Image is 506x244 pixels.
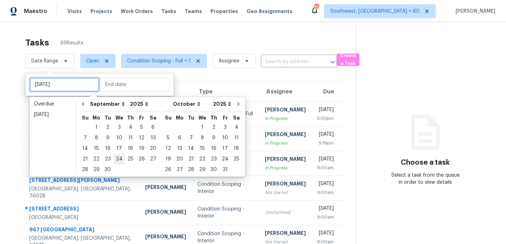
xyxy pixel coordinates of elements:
div: 11 [231,133,242,143]
span: Assignee [219,57,239,65]
div: Fri Sep 12 2025 [136,133,147,143]
abbr: Sunday [165,115,172,120]
div: [DATE] [34,111,71,118]
div: Tue Oct 07 2025 [185,133,197,143]
div: 5 [162,133,174,143]
div: Thu Sep 04 2025 [125,122,136,133]
div: 13 [174,144,185,153]
div: 725 [314,4,319,11]
div: In Progress [265,115,306,122]
div: 25 [231,154,242,164]
div: Wed Oct 22 2025 [197,154,208,164]
div: Sun Sep 21 2025 [79,154,91,164]
th: Due [311,82,345,102]
input: End date [100,78,169,92]
div: [PERSON_NAME] [145,184,186,193]
div: 6 [174,133,185,143]
th: Address [23,82,139,102]
span: Date Range [31,57,58,65]
div: 967 [GEOGRAPHIC_DATA] [29,226,134,235]
div: [PERSON_NAME] [145,233,186,242]
div: 1 [91,122,102,132]
div: 21 [79,154,91,164]
div: Tue Oct 21 2025 [185,154,197,164]
div: 2 [208,122,219,132]
th: Type [192,82,259,102]
div: 11 [125,133,136,143]
div: [PERSON_NAME] [145,208,186,217]
div: 26 [136,154,147,164]
span: Properties [210,8,238,15]
div: Mon Sep 01 2025 [91,122,102,133]
div: 23 [208,154,219,164]
div: [STREET_ADDRESS][PERSON_NAME] [29,106,134,115]
div: Fri Oct 31 2025 [219,164,231,175]
div: Wed Oct 29 2025 [197,164,208,175]
div: Thu Sep 18 2025 [125,143,136,154]
div: 28 [185,165,197,175]
div: Wed Sep 10 2025 [113,133,125,143]
div: Select a task from the queue in order to view details [391,172,460,186]
div: 7 [185,133,197,143]
span: Condition Scoping - Full + 1 [127,57,191,65]
div: Thu Oct 23 2025 [208,154,219,164]
div: 7 [79,133,91,143]
span: Work Orders [121,8,153,15]
div: [DATE] [317,131,334,140]
abbr: Thursday [210,115,217,120]
div: Mon Sep 29 2025 [91,164,102,175]
div: Sun Sep 28 2025 [79,164,91,175]
div: 12 [162,144,174,153]
div: 9 [208,133,219,143]
abbr: Wednesday [115,115,123,120]
div: Wed Sep 03 2025 [113,122,125,133]
abbr: Tuesday [105,115,111,120]
span: Maestro [24,8,47,15]
div: 9:00am [317,214,334,221]
div: Tue Oct 28 2025 [185,164,197,175]
div: 8 [91,133,102,143]
div: Mon Oct 20 2025 [174,154,185,164]
abbr: Monday [93,115,100,120]
div: Tue Sep 09 2025 [102,133,113,143]
select: Year [211,99,233,109]
div: 19 [162,154,174,164]
div: Thu Oct 09 2025 [208,133,219,143]
abbr: Sunday [82,115,89,120]
input: Sat, Jan 01 [30,78,99,92]
div: 17 [113,144,125,153]
div: Mon Sep 22 2025 [91,154,102,164]
div: 27 [174,165,185,175]
div: 5:19pm [317,140,334,147]
div: 30 [102,165,113,175]
div: Thu Oct 02 2025 [208,122,219,133]
button: Open [328,57,338,67]
button: Create a Task [337,54,359,66]
div: Sun Sep 07 2025 [79,133,91,143]
div: 18 [231,144,242,153]
abbr: Wednesday [198,115,206,120]
div: 27 [147,154,159,164]
div: Fri Oct 10 2025 [219,133,231,143]
div: Thu Sep 11 2025 [125,133,136,143]
div: Mon Sep 15 2025 [91,143,102,154]
div: Thu Oct 16 2025 [208,143,219,154]
div: Sat Oct 11 2025 [231,133,242,143]
div: 10 [219,133,231,143]
div: [GEOGRAPHIC_DATA], [GEOGRAPHIC_DATA], 76028 [29,185,134,200]
select: Month [171,99,211,109]
div: 1 [197,122,208,132]
div: [DATE] [317,205,334,214]
div: 9 [102,133,113,143]
abbr: Friday [139,115,144,120]
div: Sat Sep 06 2025 [147,122,159,133]
div: Sun Oct 05 2025 [162,133,174,143]
div: [DATE] [317,230,334,238]
div: 5:00pm [317,115,334,122]
div: [STREET_ADDRESS] [29,205,134,214]
div: 20 [174,154,185,164]
div: In Progress [265,140,306,147]
div: 3 [113,122,125,132]
div: Thu Sep 25 2025 [125,154,136,164]
input: Search by address [261,56,317,67]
